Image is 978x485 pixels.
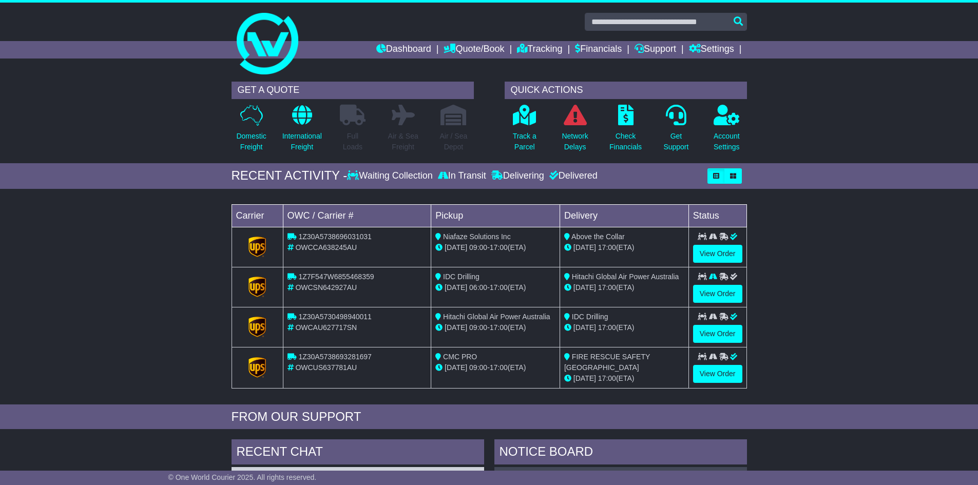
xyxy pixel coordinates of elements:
td: Carrier [232,204,283,227]
span: 17:00 [490,243,508,251]
td: OWC / Carrier # [283,204,431,227]
div: Delivering [489,170,547,182]
span: [DATE] [445,323,467,332]
img: GetCarrierServiceLogo [248,277,266,297]
span: 17:00 [598,243,616,251]
td: Delivery [560,204,688,227]
a: Dashboard [376,41,431,59]
span: [DATE] [445,363,467,372]
span: [DATE] [445,283,467,292]
span: 17:00 [598,323,616,332]
span: 1Z30A5738693281697 [298,353,371,361]
p: Full Loads [340,131,366,152]
span: CMC PRO [443,353,477,361]
span: 17:00 [598,283,616,292]
td: Status [688,204,746,227]
a: View Order [693,365,742,383]
span: 1Z7F547W6855468359 [298,273,374,281]
img: GetCarrierServiceLogo [248,357,266,378]
td: Pickup [431,204,560,227]
span: [DATE] [445,243,467,251]
div: RECENT CHAT [232,439,484,467]
a: Settings [689,41,734,59]
div: - (ETA) [435,242,555,253]
p: Account Settings [714,131,740,152]
span: 17:00 [490,283,508,292]
div: (ETA) [564,373,684,384]
a: InternationalFreight [282,104,322,158]
div: (ETA) [564,242,684,253]
div: (ETA) [564,322,684,333]
div: - (ETA) [435,362,555,373]
a: NetworkDelays [561,104,588,158]
p: Domestic Freight [236,131,266,152]
span: OWCSN642927AU [295,283,357,292]
span: © One World Courier 2025. All rights reserved. [168,473,317,481]
img: GetCarrierServiceLogo [248,317,266,337]
div: QUICK ACTIONS [505,82,747,99]
span: 09:00 [469,363,487,372]
a: Quote/Book [444,41,504,59]
span: 09:00 [469,243,487,251]
img: GetCarrierServiceLogo [248,237,266,257]
a: View Order [693,285,742,303]
a: Financials [575,41,622,59]
div: In Transit [435,170,489,182]
span: Niafaze Solutions Inc [443,232,511,241]
a: AccountSettings [713,104,740,158]
p: Network Delays [562,131,588,152]
span: OWCUS637781AU [295,363,357,372]
div: RECENT ACTIVITY - [232,168,348,183]
div: Waiting Collection [347,170,435,182]
div: - (ETA) [435,282,555,293]
p: Air & Sea Freight [388,131,418,152]
span: OWCCA638245AU [295,243,357,251]
span: 1Z30A5738696031031 [298,232,371,241]
a: View Order [693,325,742,343]
span: OWCAU627717SN [295,323,357,332]
a: CheckFinancials [609,104,642,158]
div: - (ETA) [435,322,555,333]
span: 17:00 [490,363,508,372]
span: 1Z30A5730498940011 [298,313,371,321]
div: GET A QUOTE [232,82,474,99]
span: 17:00 [490,323,508,332]
span: 17:00 [598,374,616,382]
a: Track aParcel [512,104,537,158]
p: Get Support [663,131,688,152]
span: [DATE] [573,323,596,332]
a: Support [635,41,676,59]
span: IDC Drilling [572,313,608,321]
p: Air / Sea Depot [440,131,468,152]
span: Hitachi Global Air Power Australia [572,273,679,281]
p: Check Financials [609,131,642,152]
span: 06:00 [469,283,487,292]
span: [DATE] [573,283,596,292]
span: IDC Drilling [443,273,480,281]
span: [DATE] [573,374,596,382]
a: GetSupport [663,104,689,158]
div: Delivered [547,170,598,182]
span: 09:00 [469,323,487,332]
span: Hitachi Global Air Power Australia [443,313,550,321]
span: [DATE] [573,243,596,251]
span: FIRE RESCUE SAFETY [GEOGRAPHIC_DATA] [564,353,650,372]
p: Track a Parcel [513,131,536,152]
a: View Order [693,245,742,263]
div: FROM OUR SUPPORT [232,410,747,424]
a: Tracking [517,41,562,59]
a: DomesticFreight [236,104,266,158]
div: (ETA) [564,282,684,293]
div: NOTICE BOARD [494,439,747,467]
p: International Freight [282,131,322,152]
span: Above the Collar [571,232,625,241]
